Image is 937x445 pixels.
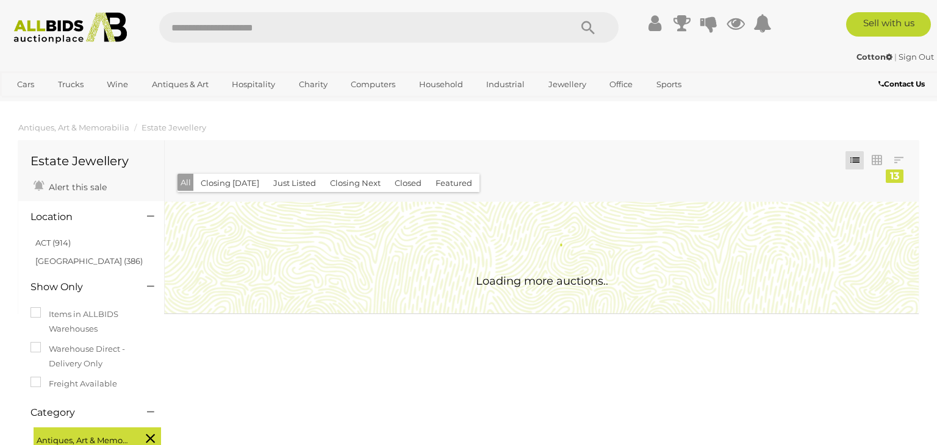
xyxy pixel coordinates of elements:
a: Household [411,74,471,94]
a: Sign Out [899,52,934,62]
a: Jewellery [540,74,594,94]
div: 13 [886,169,903,183]
a: Alert this sale [31,177,110,195]
button: Just Listed [266,174,323,193]
a: Office [601,74,641,94]
span: Alert this sale [46,182,107,193]
button: Search [558,12,619,43]
span: Loading more auctions.. [476,274,608,288]
a: Industrial [478,74,533,94]
a: Antiques, Art & Memorabilia [18,123,129,132]
h4: Category [31,407,129,418]
button: Closing [DATE] [193,174,267,193]
label: Freight Available [31,377,117,391]
img: Allbids.com.au [7,12,134,44]
a: Hospitality [224,74,283,94]
span: | [894,52,897,62]
a: Estate Jewellery [142,123,206,132]
button: Closed [387,174,429,193]
a: Sell with us [846,12,931,37]
a: [GEOGRAPHIC_DATA] [9,95,112,115]
h4: Location [31,212,129,222]
label: Items in ALLBIDS Warehouses [31,307,152,336]
a: Sports [648,74,689,94]
a: [GEOGRAPHIC_DATA] (386) [35,256,143,266]
a: Cotton [856,52,894,62]
a: Charity [291,74,336,94]
label: Warehouse Direct - Delivery Only [31,342,152,371]
a: Computers [343,74,403,94]
button: Closing Next [323,174,388,193]
b: Contact Us [878,79,925,88]
a: Trucks [50,74,92,94]
strong: Cotton [856,52,892,62]
a: Cars [9,74,42,94]
button: All [178,174,194,191]
a: Wine [99,74,136,94]
a: Antiques & Art [144,74,217,94]
button: Featured [428,174,479,193]
h4: Show Only [31,282,129,293]
a: Contact Us [878,77,928,91]
h1: Estate Jewellery [31,154,152,168]
a: ACT (914) [35,238,71,247]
